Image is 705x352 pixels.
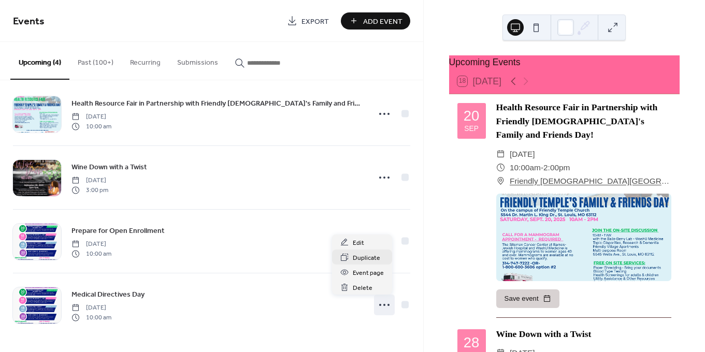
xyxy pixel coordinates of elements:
span: Wine Down with a Twist [71,162,147,173]
button: Save event [496,289,559,308]
span: Prepare for Open Enrollment [71,226,165,237]
span: 10:00 am [71,249,111,258]
button: Past (100+) [69,42,122,79]
a: Friendly [DEMOGRAPHIC_DATA][GEOGRAPHIC_DATA] [STREET_ADDRESS][PERSON_NAME][PERSON_NAME][PERSON_NAME] [510,174,671,188]
a: Wine Down with a Twist [496,329,592,339]
span: [DATE] [71,303,111,313]
a: Prepare for Open Enrollment [71,225,165,237]
span: Health Resource Fair in Partnership with Friendly [DEMOGRAPHIC_DATA]'s Family and Friends Day! [71,98,363,109]
span: 10:00 am [71,122,111,131]
button: Upcoming (4) [10,42,69,80]
span: Medical Directives Day [71,289,145,300]
span: Duplicate [353,253,380,263]
div: Sep [464,125,479,133]
span: - [541,161,543,174]
span: 10:00am [510,161,541,174]
span: Edit [353,238,364,248]
span: [DATE] [71,176,108,185]
button: Recurring [122,42,169,79]
span: 3:00 pm [71,185,108,195]
a: Wine Down with a Twist [71,161,147,173]
div: 28 [464,335,480,350]
button: Add Event [341,12,410,30]
a: Medical Directives Day [71,288,145,300]
div: 20 [464,109,480,123]
span: Add Event [363,16,402,27]
span: Event page [353,268,384,278]
div: Upcoming Events [449,55,680,69]
button: Submissions [169,42,226,79]
div: ​ [496,148,506,161]
span: 2:00pm [543,161,570,174]
span: [DATE] [71,240,111,249]
a: Export [279,12,337,30]
span: Delete [353,283,372,294]
span: [DATE] [71,112,111,122]
span: [DATE] [510,148,535,161]
span: 10:00 am [71,313,111,322]
div: ​ [496,161,506,174]
span: Export [301,16,329,27]
div: ​ [496,174,506,188]
a: Health Resource Fair in Partnership with Friendly [DEMOGRAPHIC_DATA]'s Family and Friends Day! [71,97,363,109]
span: Events [13,11,45,32]
div: Health Resource Fair in Partnership with Friendly [DEMOGRAPHIC_DATA]'s Family and Friends Day! [496,100,671,141]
